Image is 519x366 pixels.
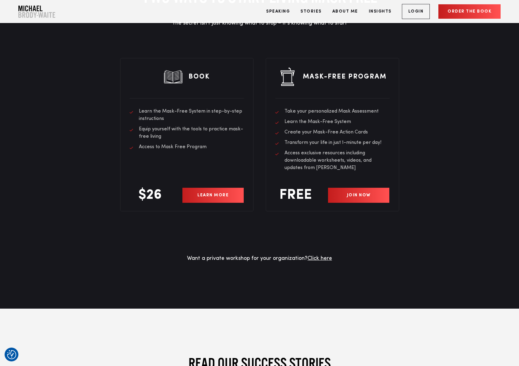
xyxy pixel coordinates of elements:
img: Revisit consent button [7,350,16,359]
li: Access exclusive resources including downloadable worksheets, videos, and updates from [PERSON_NAME] [275,149,390,171]
li: Take your personalized Mask Assessment [275,108,390,115]
p: Book [189,72,210,82]
a: Company Logo Company Logo [18,6,55,18]
li: Transform your life in just 1-minute per day! [275,139,390,146]
img: Open Book [164,70,182,83]
li: Equip yourself with the tools to practice mask-free living [130,125,244,140]
a: LEARN MORE [182,188,244,203]
span: Want a private workshop for your organization? [187,256,307,261]
a: Login [402,4,430,19]
button: Consent Preferences [7,350,16,359]
p: Mask-Free Program [303,72,387,82]
p: $26 [130,186,170,205]
a: Click here [307,256,332,261]
span: Learn the Mask-Free System in step-by-step instructions [139,109,242,121]
p: FREE [275,186,316,205]
a: JOIN NOW [328,188,390,203]
li: Learn the Mask-Free System [275,118,390,125]
li: Create your Mask-Free Action Cards [275,129,390,136]
span: The secret isn’t just knowing what to stop – it’s knowing what to start [172,20,347,26]
a: Order the book [438,4,501,19]
img: Classroom [280,67,295,86]
li: Access to Mask Free Program [130,143,244,151]
img: Company Logo [18,6,55,18]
